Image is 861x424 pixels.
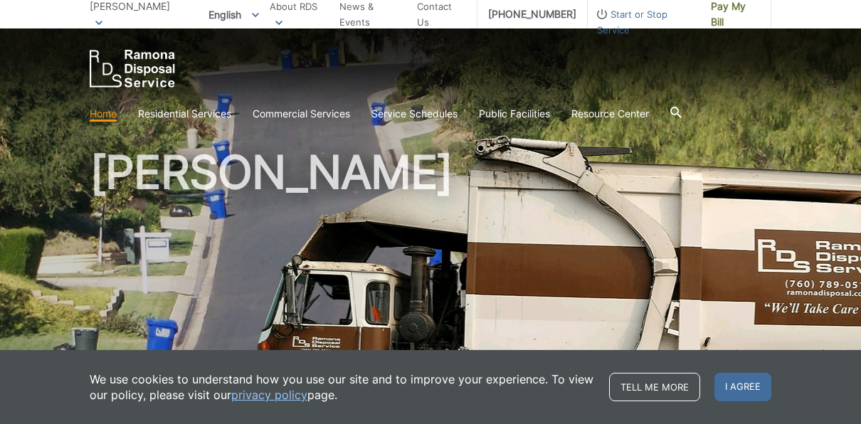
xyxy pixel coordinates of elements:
[479,106,550,122] a: Public Facilities
[371,106,458,122] a: Service Schedules
[253,106,350,122] a: Commercial Services
[714,373,771,401] span: I agree
[90,106,117,122] a: Home
[609,373,700,401] a: Tell me more
[198,3,270,26] span: English
[231,387,307,403] a: privacy policy
[90,371,595,403] p: We use cookies to understand how you use our site and to improve your experience. To view our pol...
[90,50,175,88] a: EDCD logo. Return to the homepage.
[571,106,649,122] a: Resource Center
[138,106,231,122] a: Residential Services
